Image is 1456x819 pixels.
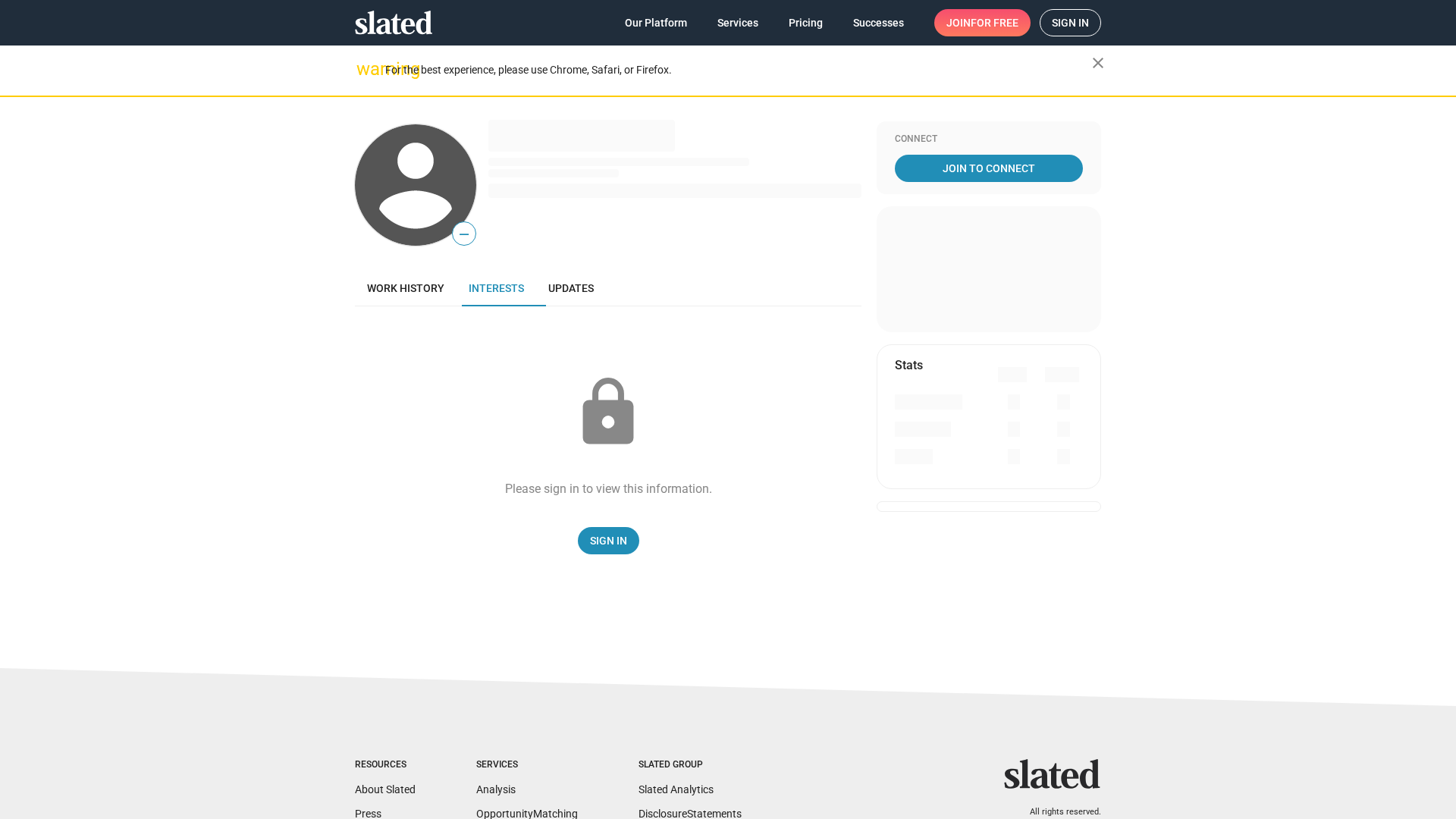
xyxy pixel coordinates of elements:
[705,9,770,36] a: Services
[853,9,904,36] span: Successes
[934,9,1031,36] a: Joinfor free
[355,783,416,795] a: About Slated
[639,783,714,795] a: Slated Analytics
[548,282,594,294] span: Updates
[1089,54,1107,72] mat-icon: close
[639,759,742,771] div: Slated Group
[895,133,1083,146] div: Connect
[457,270,536,306] a: Interests
[613,9,699,36] a: Our Platform
[536,270,606,306] a: Updates
[469,282,524,294] span: Interests
[789,9,823,36] span: Pricing
[1052,10,1089,36] span: Sign in
[476,759,578,771] div: Services
[625,9,687,36] span: Our Platform
[898,155,1080,182] span: Join To Connect
[1040,9,1101,36] a: Sign in
[356,60,375,78] mat-icon: warning
[895,155,1083,182] a: Join To Connect
[367,282,444,294] span: Work history
[355,759,416,771] div: Resources
[895,357,923,373] mat-card-title: Stats
[946,9,1018,36] span: Join
[355,270,457,306] a: Work history
[777,9,835,36] a: Pricing
[453,224,475,244] span: —
[570,375,646,450] mat-icon: lock
[385,60,1092,80] div: For the best experience, please use Chrome, Safari, or Firefox.
[476,783,516,795] a: Analysis
[578,527,639,554] a: Sign In
[505,481,712,497] div: Please sign in to view this information.
[971,9,1018,36] span: for free
[590,527,627,554] span: Sign In
[717,9,758,36] span: Services
[841,9,916,36] a: Successes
